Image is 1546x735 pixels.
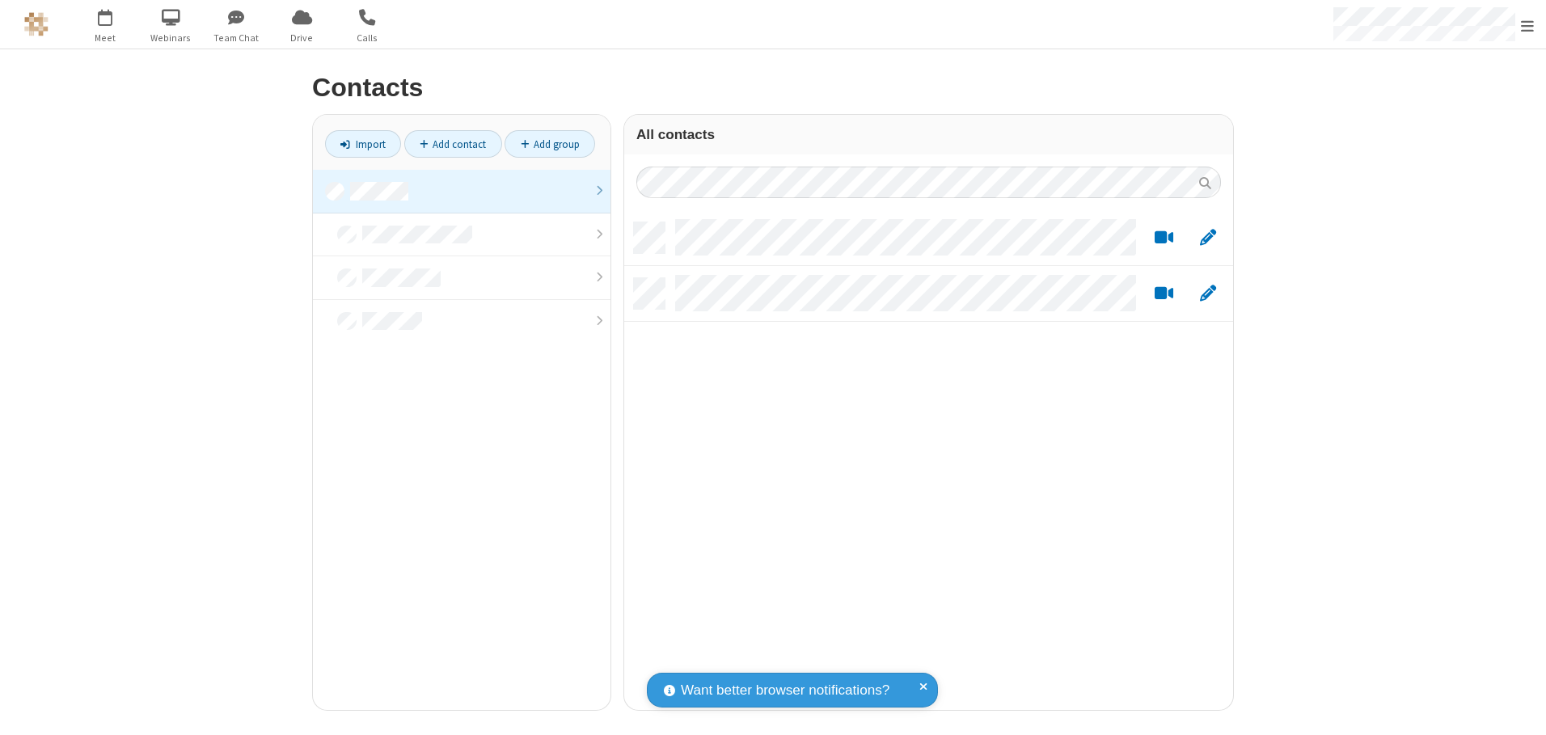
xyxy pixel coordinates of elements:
a: Add contact [404,130,502,158]
button: Start a video meeting [1148,228,1180,248]
div: grid [624,210,1233,710]
a: Import [325,130,401,158]
span: Want better browser notifications? [681,680,889,701]
span: Meet [75,31,136,45]
button: Edit [1192,284,1223,304]
span: Webinars [141,31,201,45]
img: QA Selenium DO NOT DELETE OR CHANGE [24,12,49,36]
button: Start a video meeting [1148,284,1180,304]
span: Calls [337,31,398,45]
h2: Contacts [312,74,1234,102]
a: Add group [505,130,595,158]
span: Drive [272,31,332,45]
span: Team Chat [206,31,267,45]
h3: All contacts [636,127,1221,142]
button: Edit [1192,228,1223,248]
